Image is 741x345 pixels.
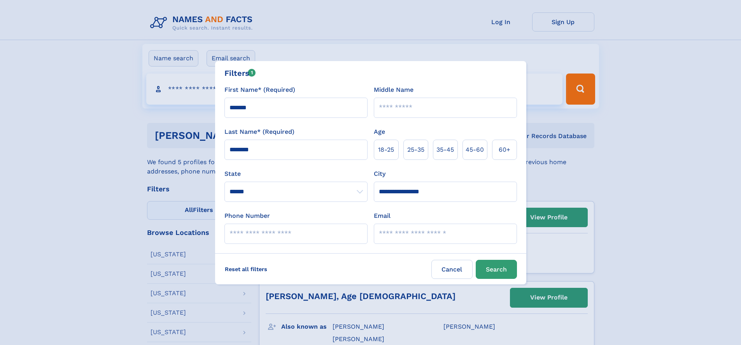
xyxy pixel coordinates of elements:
[476,260,517,279] button: Search
[224,169,368,179] label: State
[431,260,473,279] label: Cancel
[224,85,295,95] label: First Name* (Required)
[374,85,413,95] label: Middle Name
[220,260,272,278] label: Reset all filters
[374,169,385,179] label: City
[378,145,394,154] span: 18‑25
[224,67,256,79] div: Filters
[436,145,454,154] span: 35‑45
[224,211,270,221] label: Phone Number
[374,211,391,221] label: Email
[466,145,484,154] span: 45‑60
[407,145,424,154] span: 25‑35
[499,145,510,154] span: 60+
[374,127,385,137] label: Age
[224,127,294,137] label: Last Name* (Required)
